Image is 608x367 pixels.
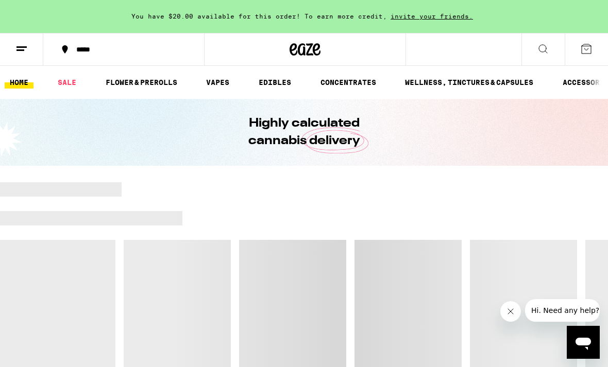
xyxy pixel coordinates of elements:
a: CONCENTRATES [315,76,381,89]
iframe: Message from company [525,299,600,322]
h1: Highly calculated cannabis delivery [219,115,389,150]
a: SALE [53,76,81,89]
span: You have $20.00 available for this order! To earn more credit, [131,13,387,20]
a: WELLNESS, TINCTURES & CAPSULES [400,76,538,89]
iframe: Close message [500,301,521,322]
iframe: Button to launch messaging window [567,326,600,359]
a: VAPES [201,76,234,89]
span: invite your friends. [387,13,477,20]
a: HOME [5,76,33,89]
a: EDIBLES [254,76,296,89]
a: FLOWER & PREROLLS [100,76,182,89]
